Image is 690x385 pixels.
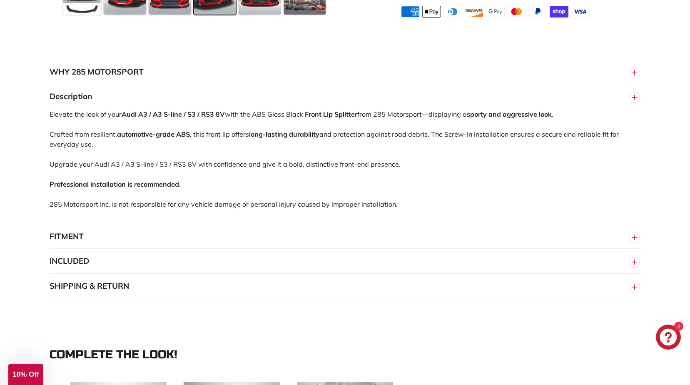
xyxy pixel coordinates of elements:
strong: Front Lip Splitter [305,110,357,118]
strong: sporty and aggressive look [467,110,552,118]
img: master [507,6,526,17]
div: 10% Off [8,364,43,385]
button: SHIPPING & RETURN [50,274,641,299]
strong: long-lasting durability [249,130,319,138]
button: FITMENT [50,224,641,249]
strong: Audi A3 / A3 S-line / S3 / RS3 8V [122,110,225,118]
div: Complete the look! [50,348,641,361]
strong: Professional installation is recommended. [50,180,181,188]
button: INCLUDED [50,249,641,274]
img: discover [465,6,483,17]
strong: automotive-grade ABS [117,130,190,138]
button: Description [50,84,641,109]
img: diners_club [443,6,462,17]
img: apple_pay [422,6,441,17]
img: visa [571,6,590,17]
button: WHY 285 MOTORSPORT [50,60,641,85]
span: 10% Off [12,370,39,378]
div: Elevate the look of your with the ABS Gloss Black from 285 Motorsport—displaying a . Crafted from... [50,109,641,224]
img: paypal [528,6,547,17]
img: shopify_pay [550,6,568,17]
inbox-online-store-chat: Shopify online store chat [653,325,683,352]
img: google_pay [486,6,505,17]
img: american_express [401,6,420,17]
